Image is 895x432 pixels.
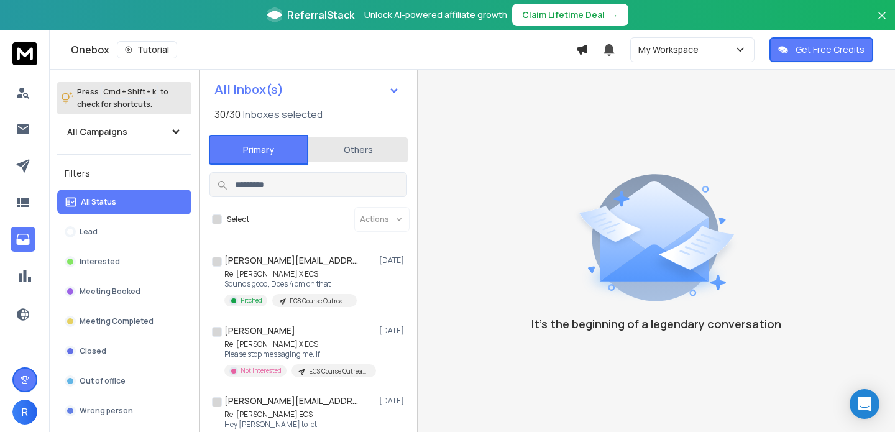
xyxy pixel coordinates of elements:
[227,214,249,224] label: Select
[80,346,106,356] p: Closed
[241,296,262,305] p: Pitched
[290,296,349,306] p: ECS Course Outreach OCT
[796,44,865,56] p: Get Free Credits
[81,197,116,207] p: All Status
[101,85,158,99] span: Cmd + Shift + k
[224,279,357,289] p: Sounds good, Does 4pm on that
[57,190,191,214] button: All Status
[379,255,407,265] p: [DATE]
[57,369,191,393] button: Out of office
[77,86,168,111] p: Press to check for shortcuts.
[80,287,140,296] p: Meeting Booked
[57,249,191,274] button: Interested
[57,219,191,244] button: Lead
[80,376,126,386] p: Out of office
[117,41,177,58] button: Tutorial
[214,107,241,122] span: 30 / 30
[12,400,37,425] button: R
[80,406,133,416] p: Wrong person
[308,136,408,163] button: Others
[850,389,879,419] div: Open Intercom Messenger
[57,165,191,182] h3: Filters
[224,410,374,420] p: Re: [PERSON_NAME] ECS
[224,339,374,349] p: Re: [PERSON_NAME] X ECS
[57,309,191,334] button: Meeting Completed
[209,135,308,165] button: Primary
[224,254,361,267] h1: [PERSON_NAME][EMAIL_ADDRESS][DOMAIN_NAME]
[224,420,374,430] p: Hey [PERSON_NAME] to let
[531,315,781,333] p: It’s the beginning of a legendary conversation
[224,324,295,337] h1: [PERSON_NAME]
[224,349,374,359] p: Please stop messaging me. If
[57,279,191,304] button: Meeting Booked
[241,366,282,375] p: Not Interested
[57,339,191,364] button: Closed
[309,367,369,376] p: ECS Course Outreach OCT
[57,119,191,144] button: All Campaigns
[638,44,704,56] p: My Workspace
[224,395,361,407] h1: [PERSON_NAME][EMAIL_ADDRESS][DOMAIN_NAME]
[287,7,354,22] span: ReferralStack
[379,396,407,406] p: [DATE]
[364,9,507,21] p: Unlock AI-powered affiliate growth
[80,316,154,326] p: Meeting Completed
[243,107,323,122] h3: Inboxes selected
[379,326,407,336] p: [DATE]
[67,126,127,138] h1: All Campaigns
[610,9,618,21] span: →
[204,77,410,102] button: All Inbox(s)
[80,257,120,267] p: Interested
[224,269,357,279] p: Re: [PERSON_NAME] X ECS
[80,227,98,237] p: Lead
[57,398,191,423] button: Wrong person
[874,7,890,37] button: Close banner
[214,83,283,96] h1: All Inbox(s)
[71,41,576,58] div: Onebox
[512,4,628,26] button: Claim Lifetime Deal→
[769,37,873,62] button: Get Free Credits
